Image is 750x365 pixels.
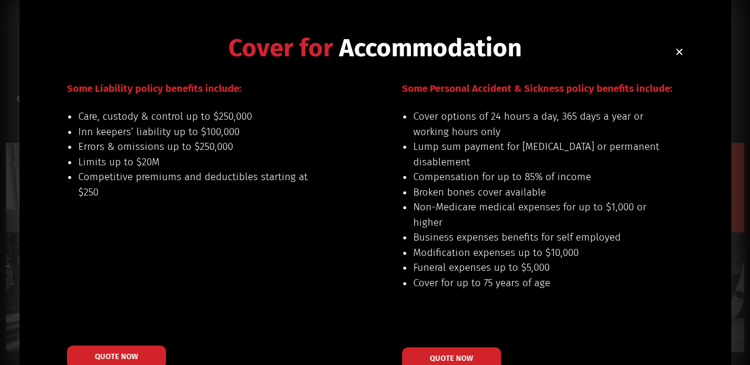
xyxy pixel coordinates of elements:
[78,109,325,124] li: Care, custody & control up to $250,000
[413,276,660,291] li: Cover for up to 75 years of age
[339,33,522,63] span: Accommodation
[675,47,684,56] a: Close
[413,139,660,169] li: Lump sum payment for [MEDICAL_DATA] or permanent disablement
[413,245,660,261] li: Modification expenses up to $10,000
[78,155,325,170] li: Limits up to $20M
[413,200,660,230] li: Non-Medicare medical expenses for up to $1,000 or higher
[413,109,660,139] li: Cover options of 24 hours a day, 365 days a year or working hours only
[228,33,333,63] span: Cover for
[413,260,660,276] li: Funeral expenses up to $5,000
[413,169,660,185] li: Compensation for up to 85% of income
[402,82,672,95] span: Some Personal Accident & Sickness policy benefits include:
[95,353,138,360] span: QUOTE NOW
[78,124,325,140] li: Inn keepers’ liability up to $100,000
[78,139,325,155] li: Errors & omissions up to $250,000
[67,82,241,95] span: Some Liability policy benefits include:
[430,354,473,362] span: QUOTE NOW
[413,185,660,200] li: Broken bones cover available
[78,169,325,200] li: Competitive premiums and deductibles starting at $250
[413,230,660,245] li: Business expenses benefits for self employed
